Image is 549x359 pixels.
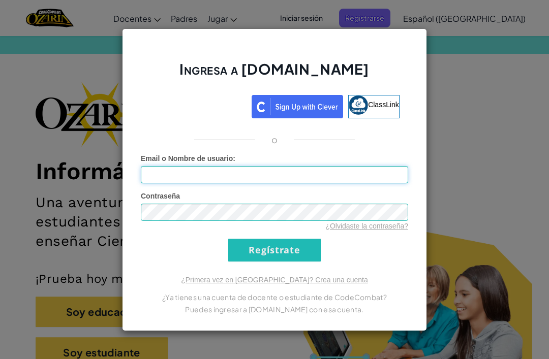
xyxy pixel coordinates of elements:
a: ¿Primera vez en [GEOGRAPHIC_DATA]? Crea una cuenta [181,276,368,284]
a: Acceder con Google. Se abre en una pestaña nueva [149,95,247,118]
label: : [141,153,235,164]
div: Acceder con Google. Se abre en una pestaña nueva [149,94,247,116]
h2: Ingresa a [DOMAIN_NAME] [141,59,408,89]
span: Contraseña [141,192,180,200]
p: ¿Ya tienes una cuenta de docente o estudiante de CodeCombat? [141,291,408,303]
a: ¿Olvidaste la contraseña? [325,222,408,230]
img: clever_sso_button@2x.png [252,95,343,118]
p: o [271,134,278,146]
iframe: Botón de Acceder con Google [144,94,252,116]
input: Regístrate [228,239,321,262]
p: Puedes ingresar a [DOMAIN_NAME] con esa cuenta. [141,303,408,315]
span: ClassLink [368,100,399,108]
span: Email o Nombre de usuario [141,154,233,162]
img: classlink-logo-small.png [349,95,368,115]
